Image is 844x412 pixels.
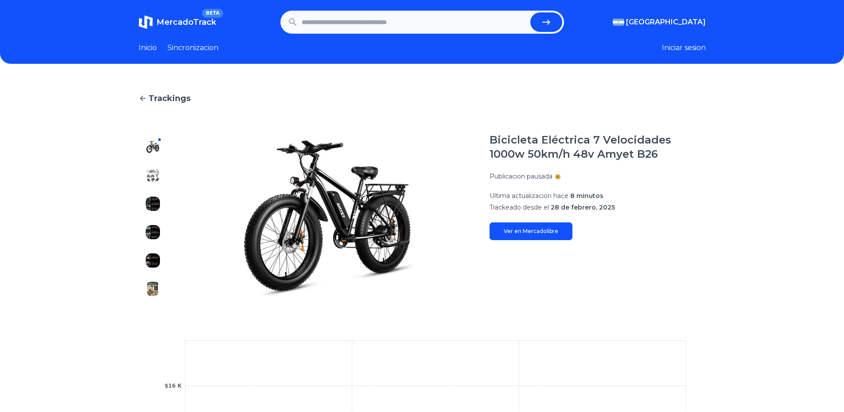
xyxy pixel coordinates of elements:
[139,92,706,105] a: Trackings
[156,17,216,27] span: MercadoTrack
[613,19,624,26] img: Argentina
[490,133,706,161] h1: Bicicleta Eléctrica 7 Velocidades 1000w 50km/h 48v Amyet B26
[490,222,572,240] a: Ver en Mercadolibre
[146,197,160,211] img: Bicicleta Eléctrica 7 Velocidades 1000w 50km/h 48v Amyet B26
[167,43,218,53] a: Sincronizacion
[490,203,549,211] span: Trackeado desde el
[146,282,160,296] img: Bicicleta Eléctrica 7 Velocidades 1000w 50km/h 48v Amyet B26
[185,133,472,303] img: Bicicleta Eléctrica 7 Velocidades 1000w 50km/h 48v Amyet B26
[570,192,603,200] span: 8 minutos
[146,253,160,268] img: Bicicleta Eléctrica 7 Velocidades 1000w 50km/h 48v Amyet B26
[139,15,216,29] a: MercadoTrackBETA
[139,15,153,29] img: MercadoTrack
[164,383,182,389] tspan: $16 K
[551,203,615,211] span: 28 de febrero, 2025
[146,168,160,183] img: Bicicleta Eléctrica 7 Velocidades 1000w 50km/h 48v Amyet B26
[613,17,706,27] button: [GEOGRAPHIC_DATA]
[490,192,568,200] span: Ultima actualizacion hace
[490,172,552,181] p: Publicacion pausada
[148,92,191,105] span: Trackings
[146,140,160,154] img: Bicicleta Eléctrica 7 Velocidades 1000w 50km/h 48v Amyet B26
[662,43,706,53] button: Iniciar sesion
[139,43,157,53] a: Inicio
[626,17,706,27] span: [GEOGRAPHIC_DATA]
[202,9,223,18] span: BETA
[146,225,160,239] img: Bicicleta Eléctrica 7 Velocidades 1000w 50km/h 48v Amyet B26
